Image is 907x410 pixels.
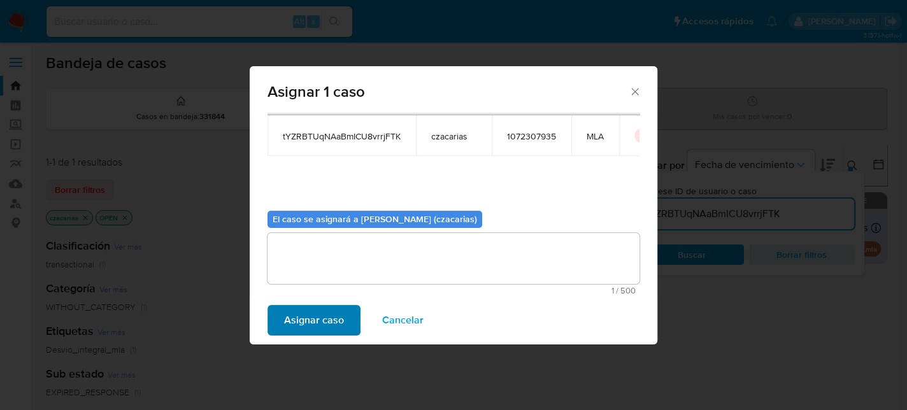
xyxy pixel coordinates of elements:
[273,213,477,225] b: El caso se asignará a [PERSON_NAME] (czacarias)
[366,305,440,336] button: Cancelar
[587,131,604,142] span: MLA
[268,305,361,336] button: Asignar caso
[268,84,629,99] span: Asignar 1 caso
[629,85,640,97] button: Cerrar ventana
[284,306,344,334] span: Asignar caso
[507,131,556,142] span: 1072307935
[431,131,476,142] span: czacarias
[382,306,424,334] span: Cancelar
[250,66,657,344] div: assign-modal
[634,128,650,143] button: icon-button
[271,286,636,295] span: Máximo 500 caracteres
[283,131,401,142] span: tYZRBTUqNAaBmICU8vrrjFTK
